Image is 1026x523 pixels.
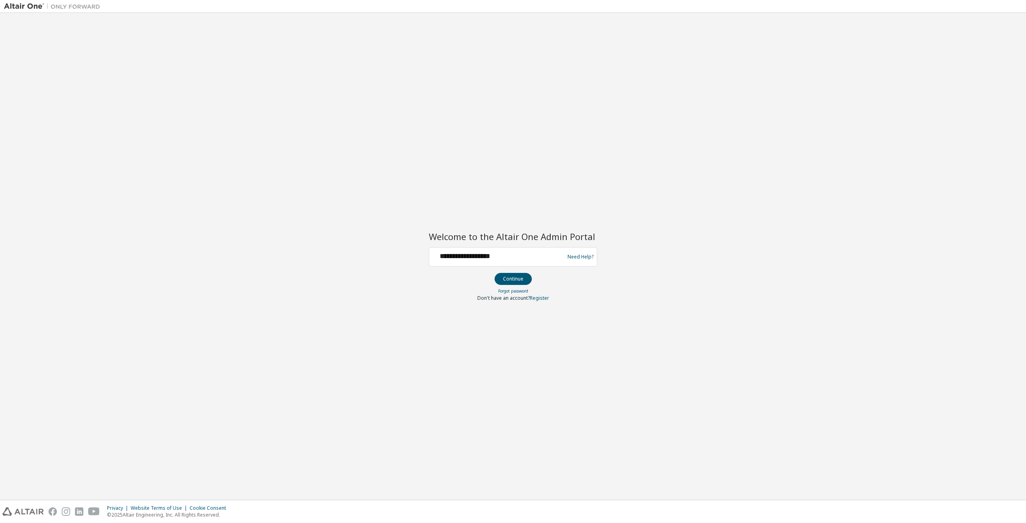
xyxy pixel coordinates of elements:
span: Don't have an account? [477,295,530,301]
img: youtube.svg [88,507,100,516]
button: Continue [495,273,532,285]
img: altair_logo.svg [2,507,44,516]
h2: Welcome to the Altair One Admin Portal [429,231,597,242]
img: linkedin.svg [75,507,83,516]
div: Website Terms of Use [131,505,190,511]
p: © 2025 Altair Engineering, Inc. All Rights Reserved. [107,511,231,518]
img: facebook.svg [48,507,57,516]
div: Privacy [107,505,131,511]
a: Forgot password [498,288,528,294]
a: Register [530,295,549,301]
div: Cookie Consent [190,505,231,511]
img: instagram.svg [62,507,70,516]
img: Altair One [4,2,104,10]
